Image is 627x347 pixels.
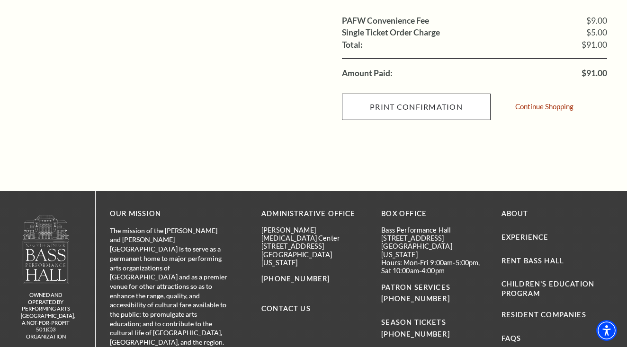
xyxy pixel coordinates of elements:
[261,304,311,312] a: Contact Us
[515,103,573,110] a: Continue Shopping
[582,41,607,49] span: $91.00
[261,226,367,243] p: [PERSON_NAME][MEDICAL_DATA] Center
[22,215,70,284] img: owned and operated by Performing Arts Fort Worth, A NOT-FOR-PROFIT 501(C)3 ORGANIZATION
[502,233,549,241] a: Experience
[381,242,487,259] p: [GEOGRAPHIC_DATA][US_STATE]
[261,208,367,220] p: Administrative Office
[586,28,607,37] span: $5.00
[502,334,521,342] a: FAQs
[342,28,440,37] label: Single Ticket Order Charge
[502,209,528,217] a: About
[110,208,228,220] p: OUR MISSION
[381,259,487,275] p: Hours: Mon-Fri 9:00am-5:00pm, Sat 10:00am-4:00pm
[381,226,487,234] p: Bass Performance Hall
[261,273,367,285] p: [PHONE_NUMBER]
[502,257,564,265] a: Rent Bass Hall
[381,208,487,220] p: BOX OFFICE
[110,226,228,347] p: The mission of the [PERSON_NAME] and [PERSON_NAME][GEOGRAPHIC_DATA] is to serve as a permanent ho...
[381,234,487,242] p: [STREET_ADDRESS]
[381,282,487,305] p: PATRON SERVICES [PHONE_NUMBER]
[21,292,71,340] p: owned and operated by Performing Arts [GEOGRAPHIC_DATA], A NOT-FOR-PROFIT 501(C)3 ORGANIZATION
[342,69,393,78] label: Amount Paid:
[596,320,617,341] div: Accessibility Menu
[261,251,367,267] p: [GEOGRAPHIC_DATA][US_STATE]
[582,69,607,78] span: $91.00
[342,17,429,25] label: PAFW Convenience Fee
[502,311,586,319] a: Resident Companies
[261,242,367,250] p: [STREET_ADDRESS]
[586,17,607,25] span: $9.00
[381,305,487,340] p: SEASON TICKETS [PHONE_NUMBER]
[502,280,594,297] a: Children's Education Program
[342,94,491,120] input: Submit button
[342,41,363,49] label: Total:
